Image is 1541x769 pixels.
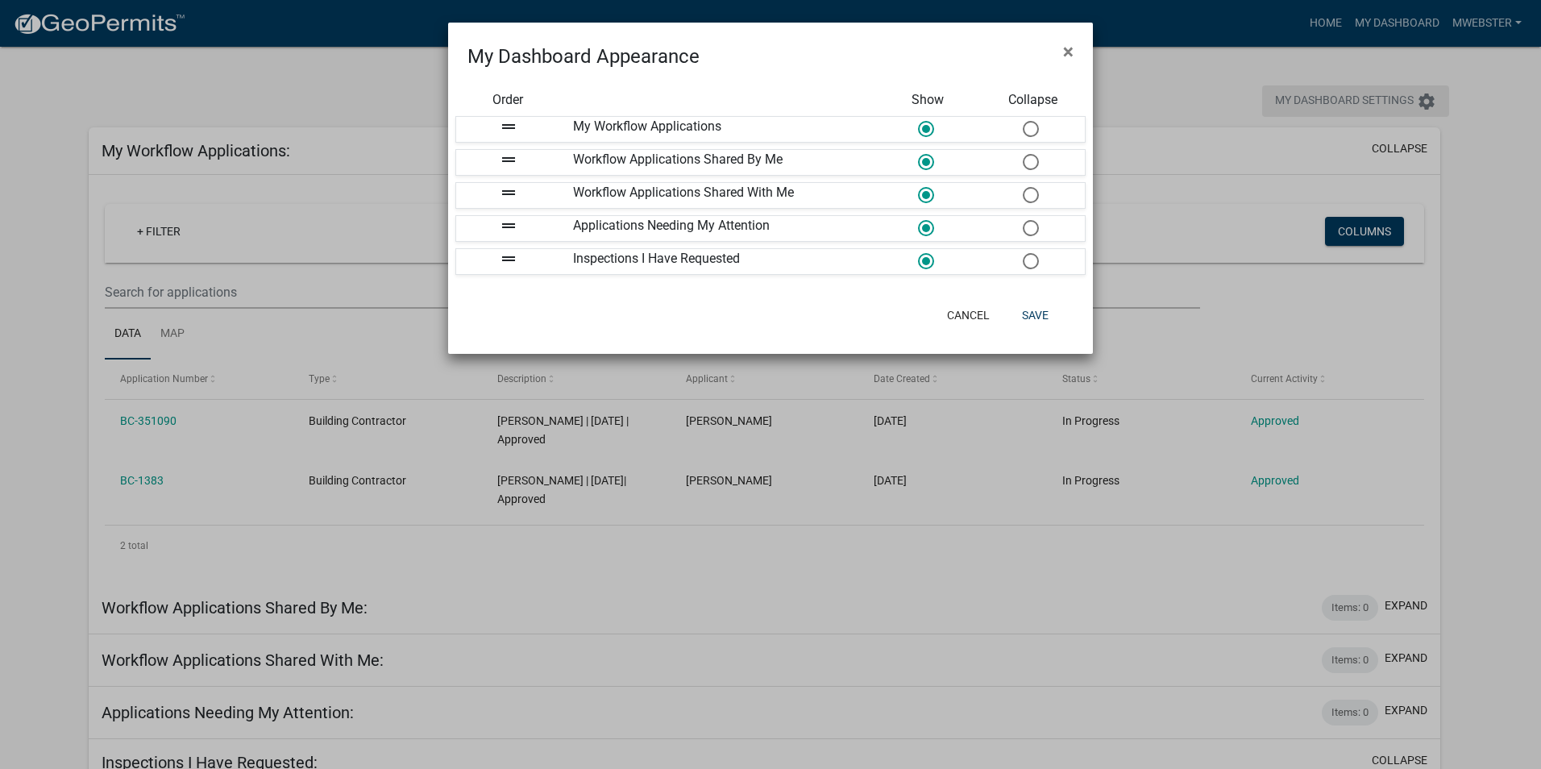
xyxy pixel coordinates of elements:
div: Collapse [981,90,1086,110]
i: drag_handle [499,183,518,202]
div: Workflow Applications Shared By Me [561,150,875,175]
button: Cancel [934,301,1003,330]
div: Workflow Applications Shared With Me [561,183,875,208]
i: drag_handle [499,150,518,169]
div: Order [455,90,560,110]
h4: My Dashboard Appearance [467,42,700,71]
div: Inspections I Have Requested [561,249,875,274]
div: Show [875,90,980,110]
i: drag_handle [499,216,518,235]
button: Close [1050,29,1086,74]
button: Save [1009,301,1061,330]
i: drag_handle [499,117,518,136]
div: My Workflow Applications [561,117,875,142]
span: × [1063,40,1074,63]
div: Applications Needing My Attention [561,216,875,241]
i: drag_handle [499,249,518,268]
